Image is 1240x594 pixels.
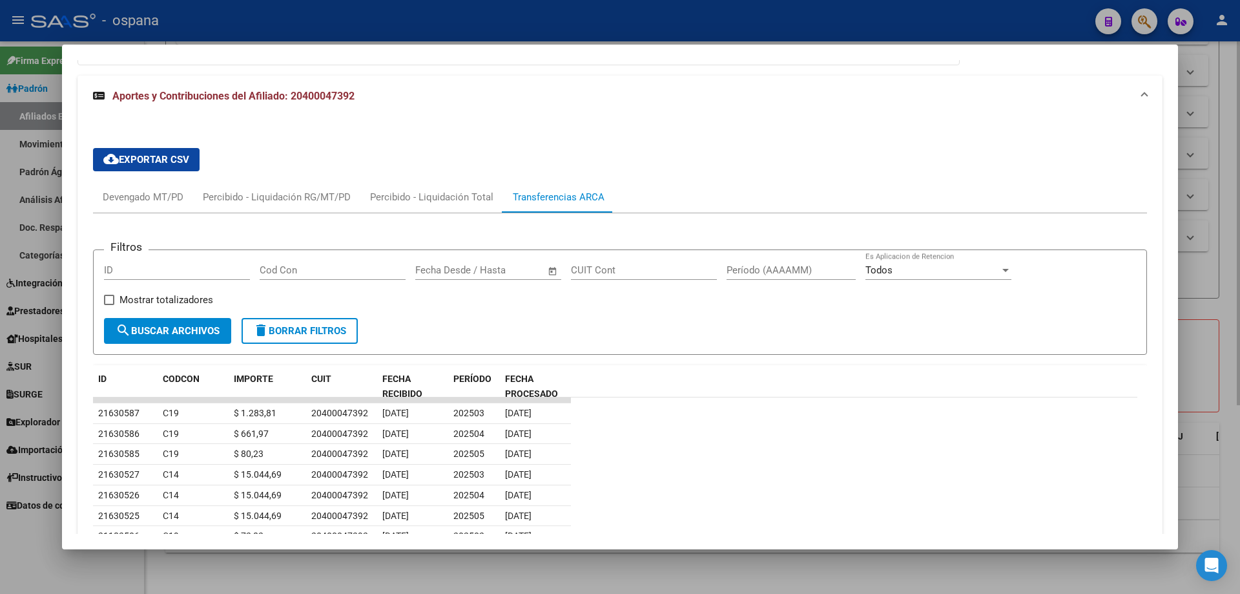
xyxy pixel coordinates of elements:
h3: Filtros [104,240,149,254]
span: 202503 [453,469,484,480]
datatable-header-cell: FECHA PROCESADO [500,365,571,408]
span: [DATE] [382,469,409,480]
span: Buscar Archivos [116,325,220,337]
div: 20400047392 [311,509,368,524]
datatable-header-cell: CODCON [158,365,203,408]
span: 21630587 [98,408,139,418]
div: 20400047392 [311,447,368,461]
span: $ 72,82 [234,531,263,541]
div: 20400047392 [311,406,368,421]
mat-icon: delete [253,323,269,338]
span: [DATE] [382,511,409,521]
mat-icon: cloud_download [103,151,119,167]
mat-icon: search [116,323,131,338]
span: $ 80,23 [234,449,263,459]
button: Exportar CSV [93,148,200,171]
div: 20400047392 [311,467,368,482]
span: C19 [163,408,179,418]
datatable-header-cell: FECHA RECIBIDO [377,365,448,408]
span: ID [98,374,107,384]
span: C19 [163,449,179,459]
span: Todos [865,264,893,276]
span: C14 [163,469,179,480]
span: $ 661,97 [234,429,269,439]
datatable-header-cell: PERÍODO [448,365,500,408]
div: 20400047392 [311,427,368,441]
span: [DATE] [382,490,409,500]
span: [DATE] [382,408,409,418]
span: 202505 [453,449,484,459]
span: 21630585 [98,449,139,459]
span: C19 [163,429,179,439]
datatable-header-cell: IMPORTE [229,365,306,408]
div: Percibido - Liquidación Total [370,190,493,204]
span: Aportes y Contribuciones del Afiliado: 20400047392 [112,90,355,102]
span: $ 1.283,81 [234,408,276,418]
span: [DATE] [505,511,532,521]
span: 21630526 [98,490,139,500]
span: $ 15.044,69 [234,490,282,500]
span: Exportar CSV [103,154,189,165]
button: Borrar Filtros [242,318,358,344]
span: PERÍODO [453,374,491,384]
span: 202504 [453,490,484,500]
span: [DATE] [382,449,409,459]
span: 21630525 [98,511,139,521]
div: Devengado MT/PD [103,190,183,204]
span: [DATE] [505,449,532,459]
span: 202505 [453,511,484,521]
span: [DATE] [505,469,532,480]
span: $ 15.044,69 [234,511,282,521]
div: Percibido - Liquidación RG/MT/PD [203,190,351,204]
span: C14 [163,490,179,500]
span: 202504 [453,429,484,439]
div: Transferencias ARCA [513,190,604,204]
span: C14 [163,511,179,521]
span: CUIT [311,374,331,384]
span: 21630527 [98,469,139,480]
span: 202503 [453,408,484,418]
span: [DATE] [505,408,532,418]
span: [DATE] [382,531,409,541]
input: End date [469,264,532,276]
span: C19 [163,531,179,541]
span: 21630586 [98,429,139,439]
div: Open Intercom Messenger [1196,550,1227,581]
button: Open calendar [546,264,561,279]
button: Buscar Archivos [104,318,231,344]
span: [DATE] [505,429,532,439]
span: $ 15.044,69 [234,469,282,480]
span: Borrar Filtros [253,325,346,337]
input: Start date [415,264,457,276]
datatable-header-cell: CUIT [306,365,377,408]
span: FECHA RECIBIDO [382,374,422,399]
span: Mostrar totalizadores [119,292,213,308]
span: [DATE] [505,531,532,541]
span: 21183506 [98,531,139,541]
span: [DATE] [382,429,409,439]
span: FECHA PROCESADO [505,374,558,399]
div: 20400047392 [311,488,368,503]
mat-expansion-panel-header: Aportes y Contribuciones del Afiliado: 20400047392 [77,76,1162,117]
span: CODCON [163,374,200,384]
span: [DATE] [505,490,532,500]
div: 20400047392 [311,529,368,544]
span: 202502 [453,531,484,541]
datatable-header-cell: ID [93,365,158,408]
span: IMPORTE [234,374,273,384]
